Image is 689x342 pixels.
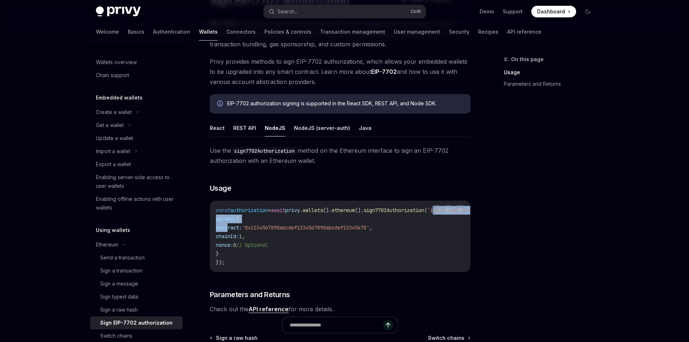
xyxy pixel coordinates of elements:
button: Ask AI [455,205,464,215]
div: Sign typed data [100,292,138,301]
span: params: [216,216,236,222]
a: Transaction management [320,23,385,41]
button: REST API [233,119,256,136]
span: contract: [216,224,242,231]
span: wallets [303,207,323,214]
div: Get a wallet [96,121,124,130]
div: Export a wallet [96,160,131,169]
a: Policies & controls [264,23,311,41]
button: Toggle dark mode [582,6,594,17]
a: Sign a raw hash [90,303,183,316]
span: Ctrl K [411,9,421,14]
button: Send message [383,320,393,330]
span: . [300,207,303,214]
a: API reference [248,305,289,313]
a: Security [449,23,469,41]
a: Authentication [153,23,190,41]
a: Sign a message [90,277,183,290]
code: sign7702Authorization [231,147,298,155]
div: Update a wallet [96,134,133,143]
a: Enabling offline actions with user wallets [90,193,183,214]
a: Sign a transaction [90,264,183,277]
div: Create a wallet [96,108,132,117]
span: 0 [233,242,236,248]
button: NodeJS [265,119,285,136]
a: EIP-7702 [371,68,397,76]
a: Wallets overview [90,56,183,69]
button: Get a wallet [90,119,183,132]
span: await [271,207,285,214]
div: Enabling offline actions with user wallets [96,195,178,212]
a: Recipes [478,23,498,41]
a: Demo [480,8,494,15]
a: Enabling server-side access to user wallets [90,171,183,193]
span: ( [424,207,427,214]
div: Sign a raw hash [100,305,138,314]
img: dark logo [96,7,141,17]
span: authorization [230,207,268,214]
span: Parameters and Returns [210,290,290,300]
span: nonce: [216,242,233,248]
span: }); [216,259,225,266]
span: '0x1234567890abcdef1234567890abcdef12345678' [242,224,369,231]
span: sign7702Authorization [363,207,424,214]
a: Dashboard [531,6,576,17]
div: EIP-7702 authorization signing is supported in the React SDK, REST API, and Node SDK. [227,100,463,108]
input: Ask a question... [290,317,383,333]
span: On this page [511,55,544,64]
a: Chain support [90,69,183,82]
button: Search...CtrlK [264,5,426,18]
a: Connectors [226,23,256,41]
button: Import a wallet [90,145,183,158]
div: Sign a message [100,279,138,288]
button: Java [359,119,371,136]
span: } [216,250,219,257]
span: = [268,207,271,214]
div: Wallets overview [96,58,137,67]
div: Import a wallet [96,147,130,156]
span: , [242,233,245,240]
button: Copy the contents from the code block [443,205,453,215]
span: // Optional [236,242,268,248]
span: Dashboard [537,8,565,15]
a: Send a transaction [90,251,183,264]
a: Support [503,8,523,15]
span: Usage [210,183,231,193]
a: Export a wallet [90,158,183,171]
div: Enabling server-side access to user wallets [96,173,178,190]
a: Update a wallet [90,132,183,145]
button: Ethereum [90,238,183,251]
a: API reference [507,23,541,41]
div: Send a transaction [100,253,145,262]
span: ethereum [332,207,355,214]
div: Sign EIP-7702 authorization [100,318,173,327]
a: Welcome [96,23,119,41]
a: Usage [504,67,599,78]
span: Privy provides methods to sign EIP-7702 authorizations, which allows your embedded wallets to be ... [210,56,471,87]
a: Sign EIP-7702 authorization [90,316,183,329]
div: Search... [277,7,298,16]
a: User management [394,23,440,41]
span: , [369,224,372,231]
a: Basics [128,23,144,41]
a: Wallets [199,23,218,41]
span: chainId: [216,233,239,240]
span: (). [323,207,332,214]
span: 'insert-wallet-id' [427,207,479,214]
svg: Info [217,101,224,108]
button: NodeJS (server-auth) [294,119,350,136]
div: Ethereum [96,240,118,249]
button: Create a wallet [90,106,183,119]
span: Use the method on the Ethereum interface to sign an EIP-7702 authorization with an Ethereum wallet. [210,145,471,166]
h5: Embedded wallets [96,93,143,102]
span: (). [355,207,363,214]
div: Sign a transaction [100,266,143,275]
span: const [216,207,230,214]
h5: Using wallets [96,226,130,235]
span: privy [285,207,300,214]
button: React [210,119,225,136]
button: Report incorrect code [432,205,441,215]
span: Check out the for more details. [210,304,471,314]
span: 1 [239,233,242,240]
a: Parameters and Returns [504,78,599,90]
